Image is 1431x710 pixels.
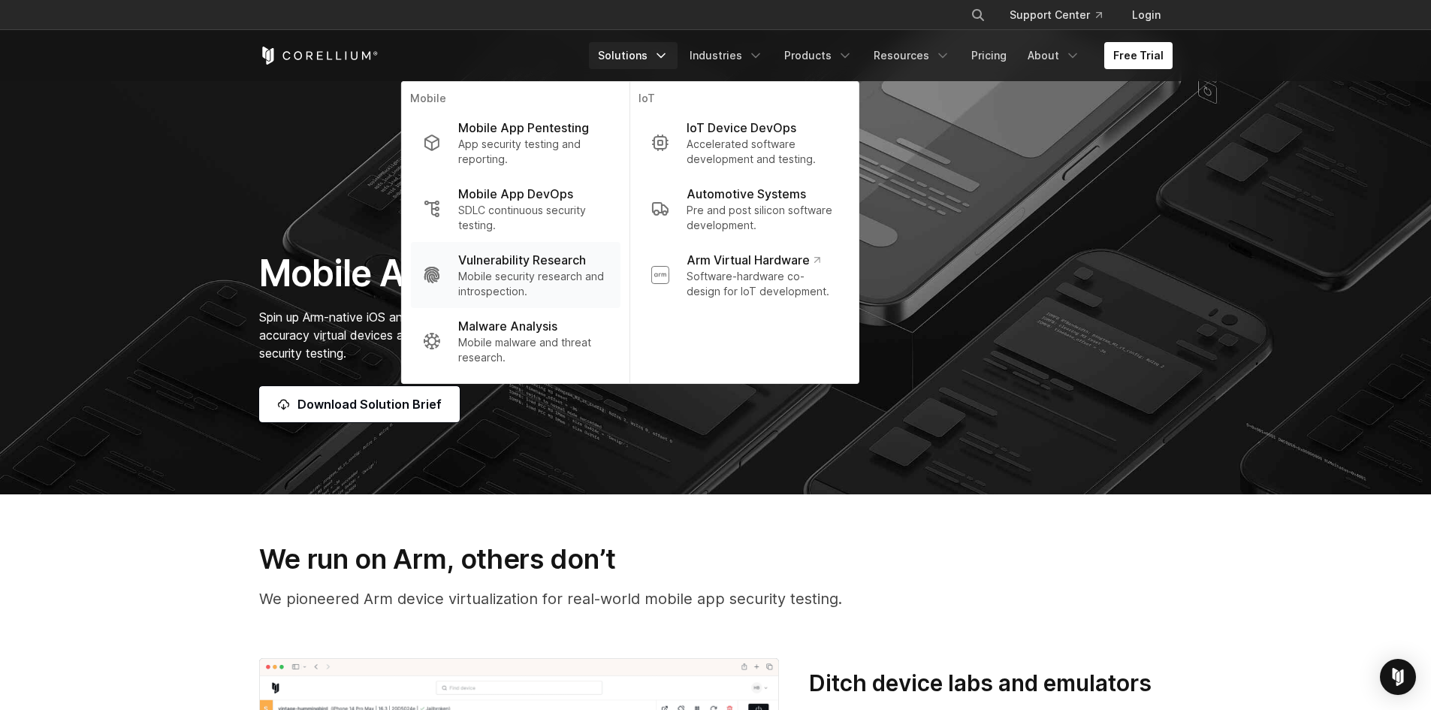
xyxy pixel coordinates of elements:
[458,251,586,269] p: Vulnerability Research
[1120,2,1173,29] a: Login
[965,2,992,29] button: Search
[297,395,442,413] span: Download Solution Brief
[687,269,837,299] p: Software-hardware co-design for IoT development.
[410,110,620,176] a: Mobile App Pentesting App security testing and reporting.
[589,42,678,69] a: Solutions
[410,176,620,242] a: Mobile App DevOps SDLC continuous security testing.
[259,251,858,296] h1: Mobile App Penetration Testing
[458,317,557,335] p: Malware Analysis
[458,335,608,365] p: Mobile malware and threat research.
[639,176,849,242] a: Automotive Systems Pre and post silicon software development.
[1019,42,1089,69] a: About
[458,269,608,299] p: Mobile security research and introspection.
[775,42,862,69] a: Products
[458,119,589,137] p: Mobile App Pentesting
[687,185,806,203] p: Automotive Systems
[1104,42,1173,69] a: Free Trial
[687,119,796,137] p: IoT Device DevOps
[458,185,573,203] p: Mobile App DevOps
[259,310,842,361] span: Spin up Arm-native iOS and Android virtual devices with near-limitless device and OS combinations...
[410,308,620,374] a: Malware Analysis Mobile malware and threat research.
[639,110,849,176] a: IoT Device DevOps Accelerated software development and testing.
[259,542,1173,576] h3: We run on Arm, others don’t
[809,669,1172,698] h3: Ditch device labs and emulators
[687,203,837,233] p: Pre and post silicon software development.
[259,588,1173,610] p: We pioneered Arm device virtualization for real-world mobile app security testing.
[865,42,959,69] a: Resources
[687,251,820,269] p: Arm Virtual Hardware
[687,137,837,167] p: Accelerated software development and testing.
[639,242,849,308] a: Arm Virtual Hardware Software-hardware co-design for IoT development.
[952,2,1173,29] div: Navigation Menu
[639,91,849,110] p: IoT
[458,137,608,167] p: App security testing and reporting.
[681,42,772,69] a: Industries
[410,91,620,110] p: Mobile
[458,203,608,233] p: SDLC continuous security testing.
[589,42,1173,69] div: Navigation Menu
[259,386,460,422] a: Download Solution Brief
[259,47,379,65] a: Corellium Home
[962,42,1016,69] a: Pricing
[410,242,620,308] a: Vulnerability Research Mobile security research and introspection.
[1380,659,1416,695] div: Open Intercom Messenger
[998,2,1114,29] a: Support Center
